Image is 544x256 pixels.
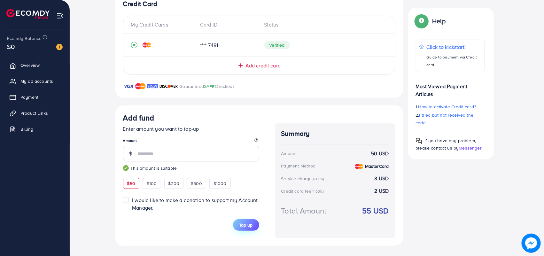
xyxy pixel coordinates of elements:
[20,110,48,116] span: Product Links
[281,150,297,157] div: Amount
[233,219,259,231] button: Top up
[5,91,65,104] a: Payment
[281,130,389,138] h4: Summary
[418,104,476,110] span: How to activate Credit card?
[195,21,259,28] div: Card ID
[426,53,481,69] p: Guide to payment via Credit card
[416,103,485,111] p: 1.
[127,180,135,187] span: $50
[239,222,253,228] span: Top up
[281,163,316,169] div: Payment Method
[147,180,157,187] span: $100
[123,165,129,171] img: guide
[20,62,40,68] span: Overview
[5,107,65,120] a: Product Links
[20,126,33,132] span: Billing
[143,43,151,48] img: credit
[56,44,63,50] img: image
[20,94,38,100] span: Payment
[264,41,290,49] span: Verified
[281,188,326,194] div: Credit card fee
[426,43,481,51] p: Click to kickstart!
[362,205,389,216] strong: 55 USD
[416,111,485,127] p: 2.
[159,82,178,90] img: brand
[7,42,15,51] span: $0
[123,138,259,146] legend: Amount
[245,62,281,69] span: Add credit card
[204,83,215,89] span: SAFE
[522,234,541,253] img: image
[131,21,195,28] div: My Credit Cards
[355,164,363,169] img: credit
[281,175,326,182] div: Service charge
[5,123,65,136] a: Billing
[375,175,389,182] strong: 3 USD
[147,82,158,90] img: brand
[123,82,134,90] img: brand
[459,145,482,151] span: Messenger
[371,150,389,157] strong: 50 USD
[312,189,324,194] small: (4.00%)
[132,197,258,211] span: I would like to make a donation to support my Account Manager.
[123,165,259,171] small: This amount is suitable
[180,82,234,90] p: Guaranteed Checkout
[123,125,259,133] p: Enter amount you want to top-up
[131,42,137,48] svg: record circle
[416,15,427,27] img: Popup guide
[312,176,324,182] small: (6.00%)
[365,163,389,169] strong: MasterCard
[432,17,446,25] p: Help
[191,180,202,187] span: $500
[135,82,146,90] img: brand
[5,59,65,72] a: Overview
[123,113,154,122] h3: Add fund
[416,77,485,98] p: Most Viewed Payment Articles
[416,112,474,126] span: I tried but not received the code.
[416,137,476,151] span: If you have any problem, please contact us by
[259,21,387,28] div: Status
[5,75,65,88] a: My ad accounts
[6,9,50,19] img: logo
[20,78,53,84] span: My ad accounts
[168,180,180,187] span: $200
[7,35,42,42] span: Ecomdy Balance
[416,138,422,144] img: Popup guide
[214,180,227,187] span: $1000
[56,12,64,19] img: menu
[281,205,327,216] div: Total Amount
[375,187,389,195] strong: 2 USD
